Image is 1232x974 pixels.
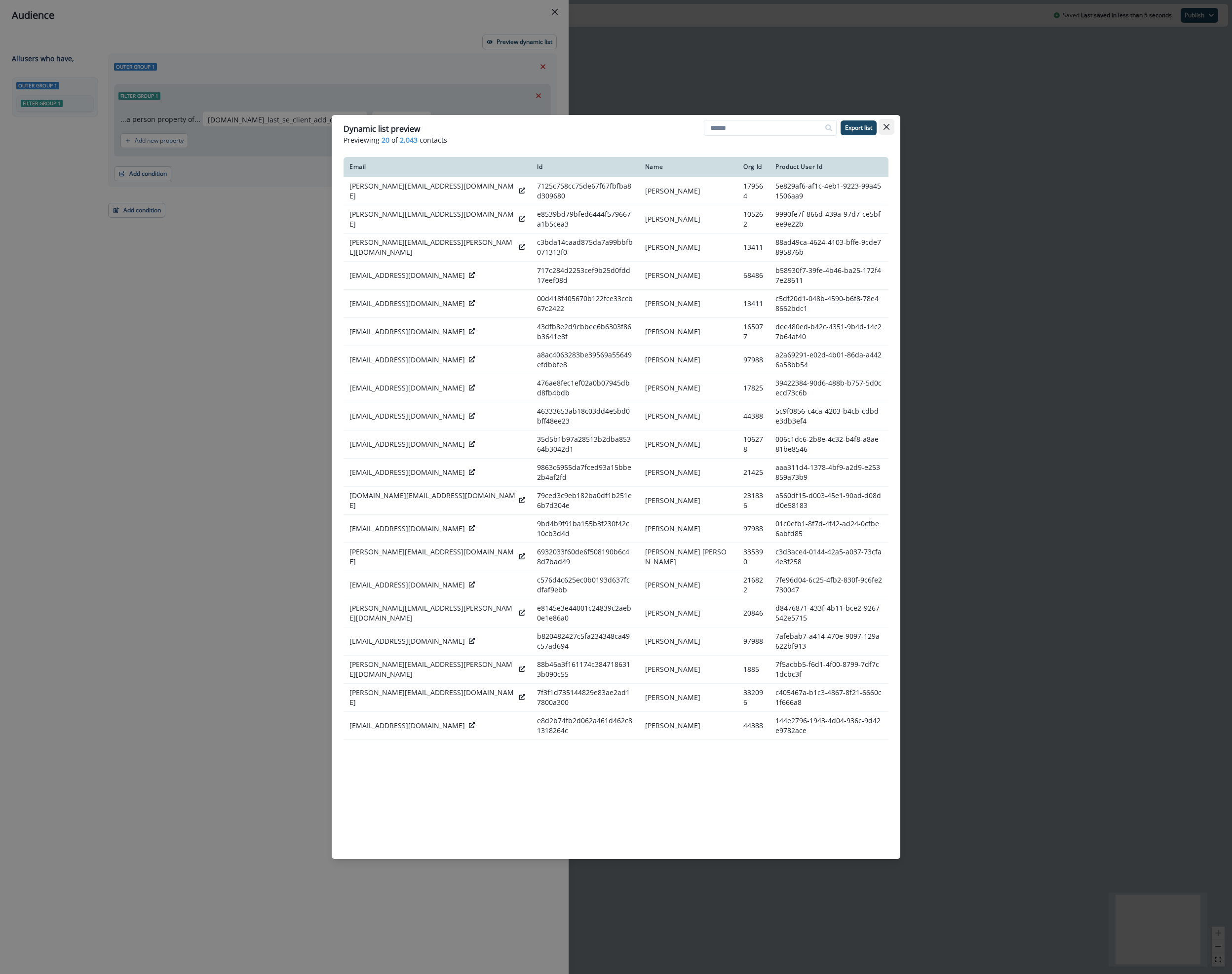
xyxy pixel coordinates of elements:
[349,237,515,257] p: [PERSON_NAME][EMAIL_ADDRESS][PERSON_NAME][DOMAIN_NAME]
[639,402,737,430] td: [PERSON_NAME]
[531,402,639,430] td: 46333653ab18c03dd4e5bd0bff48ee23
[770,655,888,683] td: 7f5acbb5-f6d1-4f00-8799-7df7c1dcbc3f
[639,289,737,317] td: [PERSON_NAME]
[743,163,764,171] div: Org Id
[531,233,639,261] td: c3bda14caad875da7a99bbfb071313f0
[770,177,888,205] td: 5e829af6-af1c-4eb1-9223-99a451506aa9
[531,655,639,683] td: 88b46a3f161174c3847186313b090c55
[770,289,888,317] td: c5df20d1-048b-4590-b6f8-78e48662bdc1
[531,683,639,711] td: 7f3f1d735144829e83ae2ad17800a300
[770,346,888,374] td: a2a69291-e02d-4b01-86da-a4426a58bb54
[841,120,877,135] button: Export list
[349,468,465,477] p: [EMAIL_ADDRESS][DOMAIN_NAME]
[737,233,770,261] td: 13411
[770,317,888,346] td: dee480ed-b42c-4351-9b4d-14c27b64af40
[770,458,888,486] td: aaa311d4-1378-4bf9-a2d9-e253859a73b9
[639,177,737,205] td: [PERSON_NAME]
[639,205,737,233] td: [PERSON_NAME]
[349,688,515,707] p: [PERSON_NAME][EMAIL_ADDRESS][DOMAIN_NAME]
[639,655,737,683] td: [PERSON_NAME]
[770,374,888,402] td: 39422384-90d6-488b-b757-5d0cecd73c6b
[645,163,731,171] div: Name
[737,289,770,317] td: 13411
[349,636,465,646] p: [EMAIL_ADDRESS][DOMAIN_NAME]
[531,711,639,740] td: e8d2b74fb2d062a461d462c81318264c
[349,163,525,171] div: Email
[349,524,465,534] p: [EMAIL_ADDRESS][DOMAIN_NAME]
[349,355,465,365] p: [EMAIL_ADDRESS][DOMAIN_NAME]
[349,580,465,590] p: [EMAIL_ADDRESS][DOMAIN_NAME]
[770,711,888,740] td: 144e2796-1943-4d04-936c-9d42e9782ace
[770,233,888,261] td: 88ad49ca-4624-4103-bffe-9cde7895876b
[770,486,888,514] td: a560df15-d003-45e1-90ad-d08dd0e58183
[639,627,737,655] td: [PERSON_NAME]
[770,543,888,571] td: c3d3ace4-0144-42a5-a037-73cfa4e3f258
[639,514,737,543] td: [PERSON_NAME]
[639,261,737,289] td: [PERSON_NAME]
[770,683,888,711] td: c405467a-b1c3-4867-8f21-6660c1f666a8
[531,261,639,289] td: 717c284d2253cef9b25d0fdd17eef08d
[770,402,888,430] td: 5c9f0856-c4ca-4203-b4cb-cdbde3db3ef4
[349,299,465,309] p: [EMAIL_ADDRESS][DOMAIN_NAME]
[639,571,737,599] td: [PERSON_NAME]
[531,543,639,571] td: 6932033f60de6f508190b6c48d7bad49
[531,430,639,458] td: 35d5b1b97a28513b2dba85364b3042d1
[845,124,872,131] p: Export list
[639,486,737,514] td: [PERSON_NAME]
[349,439,465,449] p: [EMAIL_ADDRESS][DOMAIN_NAME]
[737,543,770,571] td: 335390
[737,458,770,486] td: 21425
[531,514,639,543] td: 9bd4b9f91ba155b3f230f42c10cb3d4d
[737,374,770,402] td: 17825
[349,721,465,731] p: [EMAIL_ADDRESS][DOMAIN_NAME]
[770,430,888,458] td: 006c1dc6-2b8e-4c32-b4f8-a8ae81be8546
[531,346,639,374] td: a8ac4063283be39569a55649efdbbfe8
[639,317,737,346] td: [PERSON_NAME]
[737,402,770,430] td: 44388
[737,261,770,289] td: 68486
[531,317,639,346] td: 43dfb8e2d9cbbee6b6303f86b3641e8f
[770,571,888,599] td: 7fe96d04-6c25-4fb2-830f-9c6fe2730047
[737,317,770,346] td: 165077
[770,627,888,655] td: 7afebab7-a414-470e-9097-129a622bf913
[737,711,770,740] td: 44388
[344,135,888,145] p: Previewing of contacts
[639,683,737,711] td: [PERSON_NAME]
[639,430,737,458] td: [PERSON_NAME]
[639,599,737,627] td: [PERSON_NAME]
[639,458,737,486] td: [PERSON_NAME]
[737,205,770,233] td: 105262
[639,346,737,374] td: [PERSON_NAME]
[344,123,420,135] p: Dynamic list preview
[639,543,737,571] td: [PERSON_NAME] [PERSON_NAME]
[770,205,888,233] td: 9990fe7f-866d-439a-97d7-ce5bfee9e22b
[531,289,639,317] td: 00d418f405670b122fce33ccb67c2422
[639,374,737,402] td: [PERSON_NAME]
[537,163,633,171] div: Id
[531,571,639,599] td: c576d4c625ec0b0193d637fcdfaf9ebb
[349,271,465,280] p: [EMAIL_ADDRESS][DOMAIN_NAME]
[349,181,515,201] p: [PERSON_NAME][EMAIL_ADDRESS][DOMAIN_NAME]
[349,603,515,623] p: [PERSON_NAME][EMAIL_ADDRESS][PERSON_NAME][DOMAIN_NAME]
[737,627,770,655] td: 97988
[531,374,639,402] td: 476ae8fec1ef02a0b07945dbd8fb4bdb
[770,514,888,543] td: 01c0efb1-8f7d-4f42-ad24-0cfbe6abfd85
[531,205,639,233] td: e8539bd79bfed6444f579667a1b5cea3
[737,571,770,599] td: 216822
[737,346,770,374] td: 97988
[737,683,770,711] td: 332096
[639,233,737,261] td: [PERSON_NAME]
[737,430,770,458] td: 106278
[737,177,770,205] td: 179564
[531,458,639,486] td: 9863c6955da7fced93a15bbe2b4af2fd
[349,660,515,679] p: [PERSON_NAME][EMAIL_ADDRESS][PERSON_NAME][DOMAIN_NAME]
[349,547,515,567] p: [PERSON_NAME][EMAIL_ADDRESS][DOMAIN_NAME]
[531,486,639,514] td: 79ced3c9eb182ba0df1b251e6b7d304e
[349,327,465,337] p: [EMAIL_ADDRESS][DOMAIN_NAME]
[531,177,639,205] td: 7125c758cc75de67f67fbfba8d309680
[349,411,465,421] p: [EMAIL_ADDRESS][DOMAIN_NAME]
[349,383,465,393] p: [EMAIL_ADDRESS][DOMAIN_NAME]
[775,163,883,171] div: Product User Id
[639,711,737,740] td: [PERSON_NAME]
[737,486,770,514] td: 231836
